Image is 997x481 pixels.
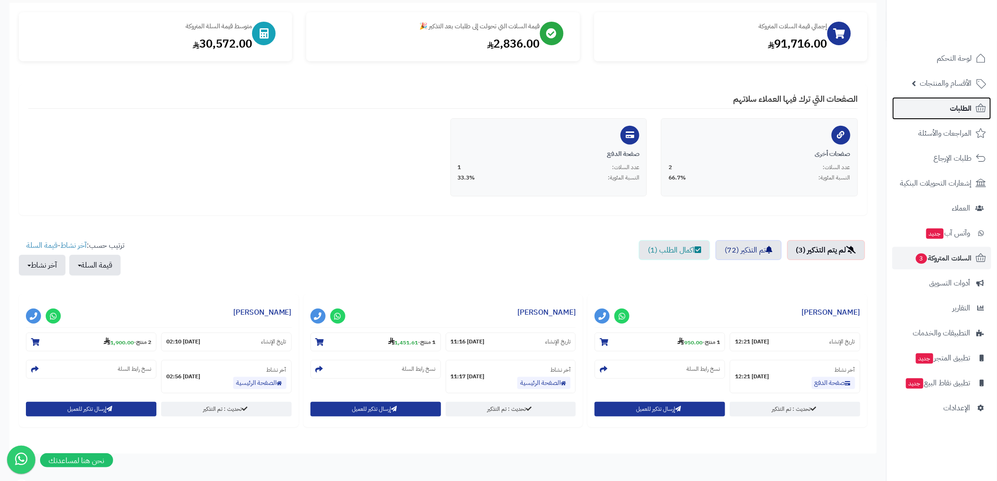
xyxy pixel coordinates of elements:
strong: 1,451.61 [388,338,418,347]
a: المراجعات والأسئلة [892,122,991,145]
small: آخر نشاط [835,366,855,374]
div: صفحات أخرى [669,149,850,159]
strong: [DATE] 02:56 [166,373,200,381]
strong: 1 منتج [421,338,436,347]
section: 1 منتج-1,451.61 [311,333,441,351]
strong: [DATE] 11:16 [451,338,485,346]
div: 30,572.00 [28,36,252,52]
span: وآتس آب [925,227,971,240]
a: تم التذكير (72) [716,240,782,260]
strong: 2 منتج [136,338,151,347]
small: تاريخ الإنشاء [830,338,855,346]
span: أدوات التسويق [930,277,971,290]
span: إشعارات التحويلات البنكية [900,177,972,190]
section: 2 منتج-1,900.00 [26,333,156,351]
a: التقارير [892,297,991,319]
a: الطلبات [892,97,991,120]
a: وآتس آبجديد [892,222,991,245]
span: عدد السلات: [612,163,639,171]
section: 1 منتج-950.00 [595,333,725,351]
button: آخر نشاط [19,255,65,276]
a: قيمة السلة [26,240,57,251]
span: جديد [916,353,933,364]
a: [PERSON_NAME] [517,307,576,318]
button: إرسال تذكير للعميل [26,402,156,416]
small: - [678,337,720,347]
strong: 1 منتج [705,338,720,347]
h4: الصفحات التي ترك فيها العملاء سلاتهم [28,94,858,109]
a: [PERSON_NAME] [233,307,292,318]
small: نسخ رابط السلة [402,365,436,373]
section: نسخ رابط السلة [26,360,156,379]
div: 91,716.00 [604,36,827,52]
span: 1 [458,163,461,171]
small: تاريخ الإنشاء [261,338,286,346]
span: التطبيقات والخدمات [913,326,971,340]
span: الطلبات [950,102,972,115]
a: الإعدادات [892,397,991,419]
strong: [DATE] 02:10 [166,338,200,346]
small: تاريخ الإنشاء [545,338,571,346]
span: عدد السلات: [823,163,850,171]
section: نسخ رابط السلة [595,360,725,379]
button: إرسال تذكير للعميل [311,402,441,416]
section: نسخ رابط السلة [311,360,441,379]
span: 2 [669,163,672,171]
strong: [DATE] 12:21 [735,373,769,381]
a: تطبيق المتجرجديد [892,347,991,369]
div: 2,836.00 [316,36,539,52]
span: المراجعات والأسئلة [919,127,972,140]
ul: ترتيب حسب: - [19,240,124,276]
small: آخر نشاط [550,366,571,374]
a: تحديث : تم التذكير [730,402,860,416]
strong: 950.00 [678,338,703,347]
span: لوحة التحكم [937,52,972,65]
span: النسبة المئوية: [608,174,639,182]
span: 3 [916,253,927,264]
a: تطبيق نقاط البيعجديد [892,372,991,394]
a: تحديث : تم التذكير [446,402,576,416]
span: جديد [926,228,944,239]
strong: 1,900.00 [104,338,134,347]
a: صفحة الدفع [812,377,855,389]
span: تطبيق المتجر [915,351,971,365]
small: - [104,337,151,347]
strong: [DATE] 11:17 [451,373,485,381]
a: العملاء [892,197,991,220]
span: التقارير [953,302,971,315]
a: تحديث : تم التذكير [161,402,292,416]
a: [PERSON_NAME] [802,307,860,318]
div: متوسط قيمة السلة المتروكة [28,22,252,31]
button: قيمة السلة [69,255,121,276]
a: التطبيقات والخدمات [892,322,991,344]
span: 33.3% [458,174,475,182]
a: الصفحة الرئيسية [517,377,571,389]
span: تطبيق نقاط البيع [905,376,971,390]
span: الإعدادات [944,401,971,415]
a: اكمال الطلب (1) [639,240,710,260]
div: إجمالي قيمة السلات المتروكة [604,22,827,31]
strong: [DATE] 12:21 [735,338,769,346]
a: الصفحة الرئيسية [233,377,286,389]
span: النسبة المئوية: [819,174,850,182]
a: أدوات التسويق [892,272,991,294]
span: طلبات الإرجاع [934,152,972,165]
small: نسخ رابط السلة [686,365,720,373]
span: 66.7% [669,174,686,182]
a: لم يتم التذكير (3) [787,240,865,260]
a: السلات المتروكة3 [892,247,991,269]
a: طلبات الإرجاع [892,147,991,170]
a: آخر نشاط [60,240,87,251]
a: إشعارات التحويلات البنكية [892,172,991,195]
small: نسخ رابط السلة [118,365,151,373]
small: آخر نشاط [266,366,286,374]
span: جديد [906,378,923,389]
span: السلات المتروكة [915,252,972,265]
span: العملاء [952,202,971,215]
a: لوحة التحكم [892,47,991,70]
span: الأقسام والمنتجات [920,77,972,90]
div: قيمة السلات التي تحولت إلى طلبات بعد التذكير 🎉 [316,22,539,31]
div: صفحة الدفع [458,149,640,159]
button: إرسال تذكير للعميل [595,402,725,416]
small: - [388,337,436,347]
